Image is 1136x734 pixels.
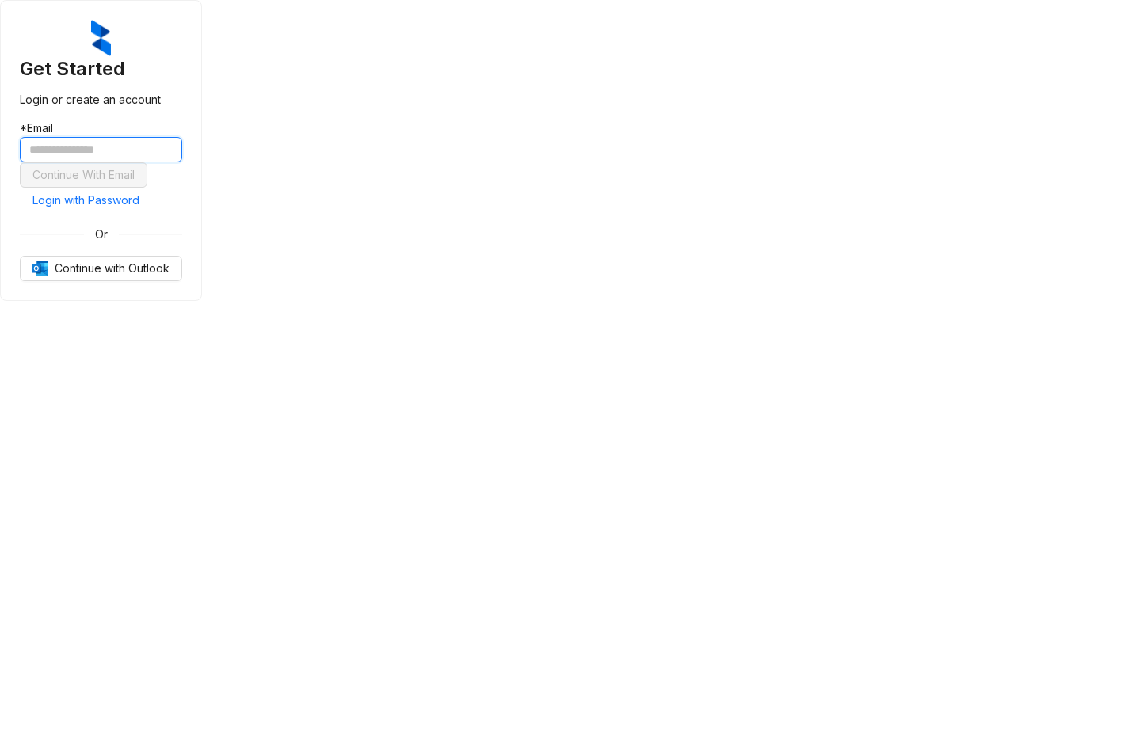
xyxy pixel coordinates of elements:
[20,256,182,281] button: OutlookContinue with Outlook
[91,20,111,56] img: ZumaIcon
[55,260,170,277] span: Continue with Outlook
[32,192,139,209] span: Login with Password
[32,261,48,276] img: Outlook
[20,56,182,82] h3: Get Started
[20,162,147,188] button: Continue With Email
[20,188,152,213] button: Login with Password
[20,91,182,108] div: Login or create an account
[84,226,119,243] span: Or
[20,120,182,137] div: Email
